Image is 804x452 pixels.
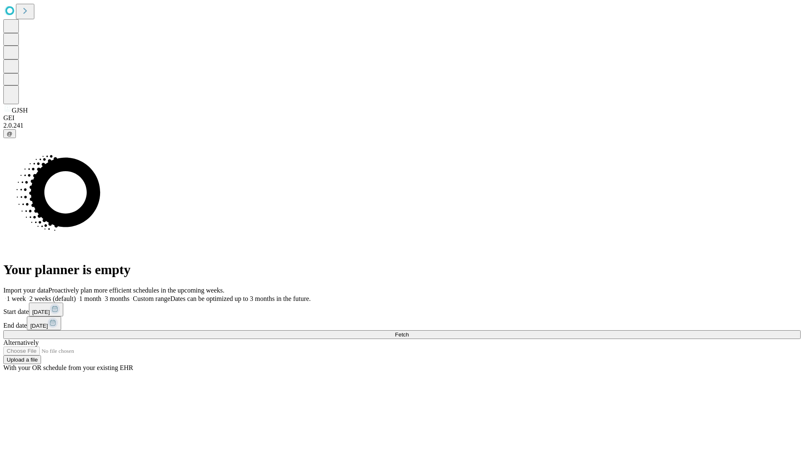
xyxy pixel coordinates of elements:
span: 1 month [79,295,101,302]
button: [DATE] [27,316,61,330]
span: [DATE] [30,323,48,329]
span: 2 weeks (default) [29,295,76,302]
span: 1 week [7,295,26,302]
span: GJSH [12,107,28,114]
span: 3 months [105,295,129,302]
span: [DATE] [32,309,50,315]
span: With your OR schedule from your existing EHR [3,364,133,371]
button: [DATE] [29,303,63,316]
span: Proactively plan more efficient schedules in the upcoming weeks. [49,287,224,294]
div: GEI [3,114,801,122]
div: Start date [3,303,801,316]
div: End date [3,316,801,330]
h1: Your planner is empty [3,262,801,277]
span: Import your data [3,287,49,294]
span: Fetch [395,331,409,338]
span: Dates can be optimized up to 3 months in the future. [170,295,311,302]
button: Upload a file [3,355,41,364]
div: 2.0.241 [3,122,801,129]
span: Custom range [133,295,170,302]
button: Fetch [3,330,801,339]
span: @ [7,131,13,137]
span: Alternatively [3,339,39,346]
button: @ [3,129,16,138]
